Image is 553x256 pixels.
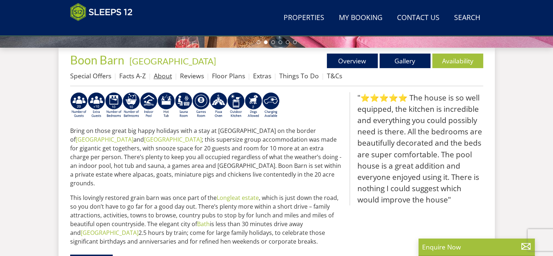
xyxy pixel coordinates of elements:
[119,71,146,80] a: Facts A-Z
[349,92,483,206] blockquote: "⭐⭐⭐⭐⭐ The house is so well equipped, the kitchen is incredible and everything you could possibly...
[70,193,344,246] p: This lovingly restored grain barn was once part of the , which is just down the road, so you don’...
[217,194,259,202] a: Longleat estate
[144,135,202,143] a: [GEOGRAPHIC_DATA]
[81,229,139,237] a: [GEOGRAPHIC_DATA]
[192,92,210,118] img: AD_4nXdrZMsjcYNLGsKuA84hRzvIbesVCpXJ0qqnwZoX5ch9Zjv73tWe4fnFRs2gJ9dSiUubhZXckSJX_mqrZBmYExREIfryF...
[157,92,175,118] img: AD_4nXcpX5uDwed6-YChlrI2BYOgXwgg3aqYHOhRm0XfZB-YtQW2NrmeCr45vGAfVKUq4uWnc59ZmEsEzoF5o39EWARlT1ewO...
[422,242,531,252] p: Enquire Now
[129,56,216,66] a: [GEOGRAPHIC_DATA]
[227,92,245,118] img: AD_4nXfTH09p_77QXgSCMRwRHt9uPNW8Va4Uit02IXPabNXDWzciDdevrPBrTCLz6v3P7E_ej9ytiKnaxPMKY2ysUWAwIMchf...
[123,92,140,118] img: AD_4nXfvn8RXFi48Si5WD_ef5izgnipSIXhRnV2E_jgdafhtv5bNmI08a5B0Z5Dh6wygAtJ5Dbjjt2cCuRgwHFAEvQBwYj91q...
[432,54,483,68] a: Availability
[127,56,216,66] span: -
[70,126,344,188] p: Bring on those great big happy holidays with a stay at [GEOGRAPHIC_DATA] on the border of and ; t...
[67,25,143,32] iframe: Customer reviews powered by Trustpilot
[88,92,105,118] img: AD_4nXd-Fh0nJIa3qsqRzvlg1ypJSHCs0gY77gq8JD-E_2mPKUTTxFktLrHouIf6N8UyjyhiDA3hH-KalzVjgGCuGBqeEUvne...
[154,71,172,80] a: About
[212,71,245,80] a: Floor Plans
[336,10,385,26] a: My Booking
[70,53,124,67] span: Boon Barn
[210,92,227,118] img: AD_4nXcLqu7mHUlbleRlt8iu7kfgD4c5vuY3as6GS2DgJT-pw8nhcZXGoB4_W80monpGRtkoSxUHjxYl0H8gUZYdyx3eTSZ87...
[281,10,327,26] a: Properties
[245,92,262,118] img: AD_4nXe7_8LrJK20fD9VNWAdfykBvHkWcczWBt5QOadXbvIwJqtaRaRf-iI0SeDpMmH1MdC9T1Vy22FMXzzjMAvSuTB5cJ7z5...
[380,54,430,68] a: Gallery
[327,71,342,80] a: T&Cs
[327,54,378,68] a: Overview
[253,71,271,80] a: Extras
[197,220,210,228] a: Bath
[451,10,483,26] a: Search
[394,10,442,26] a: Contact Us
[180,71,204,80] a: Reviews
[175,92,192,118] img: AD_4nXdjbGEeivCGLLmyT_JEP7bTfXsjgyLfnLszUAQeQ4RcokDYHVBt5R8-zTDbAVICNoGv1Dwc3nsbUb1qR6CAkrbZUeZBN...
[70,53,127,67] a: Boon Barn
[70,3,133,21] img: Sleeps 12
[279,71,319,80] a: Things To Do
[70,92,88,118] img: AD_4nXex3qvy3sy6BM-Br1RXWWSl0DFPk6qVqJlDEOPMeFX_TIH0N77Wmmkf8Pcs8dCh06Ybzq_lkzmDAO5ABz7s_BDarUBnZ...
[70,71,111,80] a: Special Offers
[262,92,280,118] img: AD_4nXcnT2OPG21WxYUhsl9q61n1KejP7Pk9ESVM9x9VetD-X_UXXoxAKaMRZGYNcSGiAsmGyKm0QlThER1osyFXNLmuYOVBV...
[105,92,123,118] img: AD_4nXfZxIz6BQB9SA1qRR_TR-5tIV0ZeFY52bfSYUXaQTY3KXVpPtuuoZT3Ql3RNthdyy4xCUoonkMKBfRi__QKbC4gcM_TO...
[76,135,133,143] a: [GEOGRAPHIC_DATA]
[140,92,157,118] img: AD_4nXei2dp4L7_L8OvME76Xy1PUX32_NMHbHVSts-g-ZAVb8bILrMcUKZI2vRNdEqfWP017x6NFeUMZMqnp0JYknAB97-jDN...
